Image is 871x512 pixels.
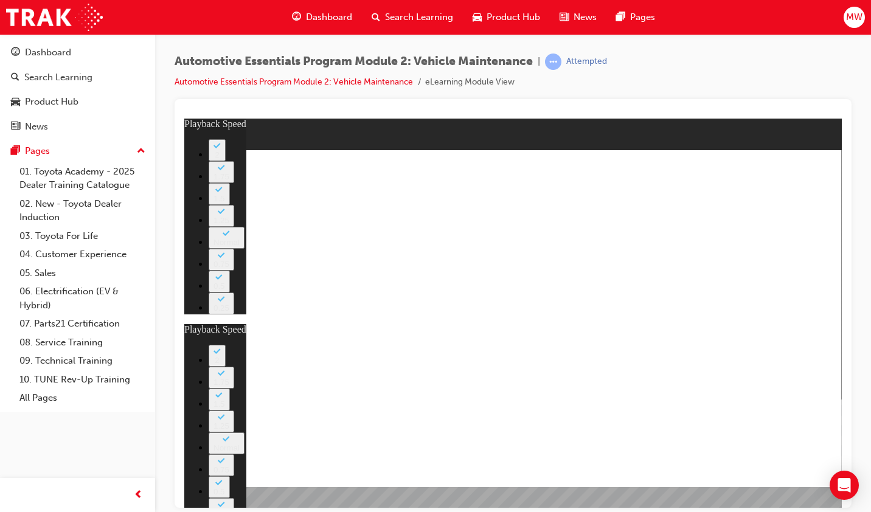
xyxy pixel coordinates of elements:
[5,41,150,64] a: Dashboard
[134,488,143,503] span: prev-icon
[11,72,19,83] span: search-icon
[11,47,20,58] span: guage-icon
[11,122,20,133] span: news-icon
[15,389,150,407] a: All Pages
[175,55,533,69] span: Automotive Essentials Program Module 2: Vehicle Maintenance
[560,10,569,25] span: news-icon
[385,10,453,24] span: Search Learning
[15,370,150,389] a: 10. TUNE Rev-Up Training
[306,10,352,24] span: Dashboard
[137,144,145,159] span: up-icon
[5,66,150,89] a: Search Learning
[538,55,540,69] span: |
[5,140,150,162] button: Pages
[844,7,865,28] button: MW
[5,116,150,138] a: News
[15,264,150,283] a: 05. Sales
[282,5,362,30] a: guage-iconDashboard
[175,77,413,87] a: Automotive Essentials Program Module 2: Vehicle Maintenance
[606,5,665,30] a: pages-iconPages
[545,54,561,70] span: learningRecordVerb_ATTEMPT-icon
[473,10,482,25] span: car-icon
[5,91,150,113] a: Product Hub
[566,56,607,67] div: Attempted
[25,46,71,60] div: Dashboard
[550,5,606,30] a: news-iconNews
[15,245,150,264] a: 04. Customer Experience
[574,10,597,24] span: News
[25,144,50,158] div: Pages
[463,5,550,30] a: car-iconProduct Hub
[372,10,380,25] span: search-icon
[15,227,150,246] a: 03. Toyota For Life
[425,75,515,89] li: eLearning Module View
[11,146,20,157] span: pages-icon
[15,333,150,352] a: 08. Service Training
[15,351,150,370] a: 09. Technical Training
[6,4,103,31] img: Trak
[846,10,862,24] span: MW
[15,195,150,227] a: 02. New - Toyota Dealer Induction
[362,5,463,30] a: search-iconSearch Learning
[25,120,48,134] div: News
[25,95,78,109] div: Product Hub
[15,162,150,195] a: 01. Toyota Academy - 2025 Dealer Training Catalogue
[11,97,20,108] span: car-icon
[5,39,150,140] button: DashboardSearch LearningProduct HubNews
[487,10,540,24] span: Product Hub
[830,471,859,500] div: Open Intercom Messenger
[15,314,150,333] a: 07. Parts21 Certification
[15,282,150,314] a: 06. Electrification (EV & Hybrid)
[24,71,92,85] div: Search Learning
[292,10,301,25] span: guage-icon
[630,10,655,24] span: Pages
[616,10,625,25] span: pages-icon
